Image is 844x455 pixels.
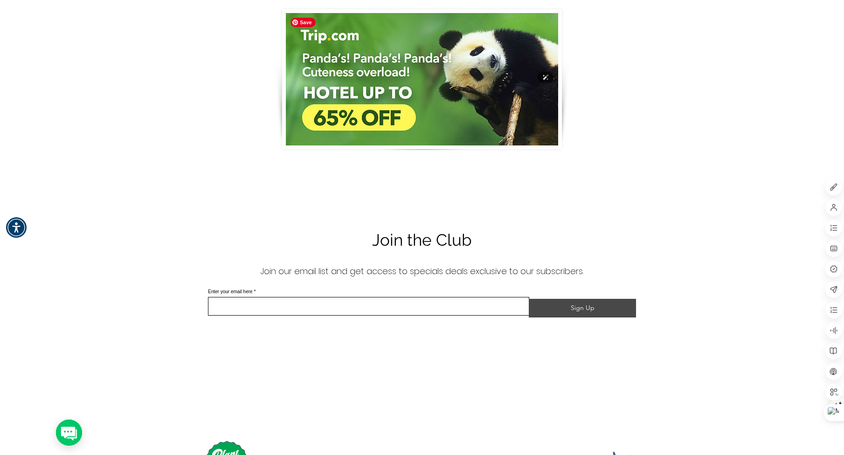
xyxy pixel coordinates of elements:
[6,217,27,238] div: Accessibility Menu
[529,299,636,317] button: Sign Up
[261,265,583,277] span: Join our email list and get access to specials deals exclusive to our subscribers.
[208,290,529,294] label: Enter your email here
[372,230,472,249] span: Join the Club
[291,18,316,27] span: Save
[286,13,558,145] img: hotel_image.jpg
[571,303,595,313] span: Sign Up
